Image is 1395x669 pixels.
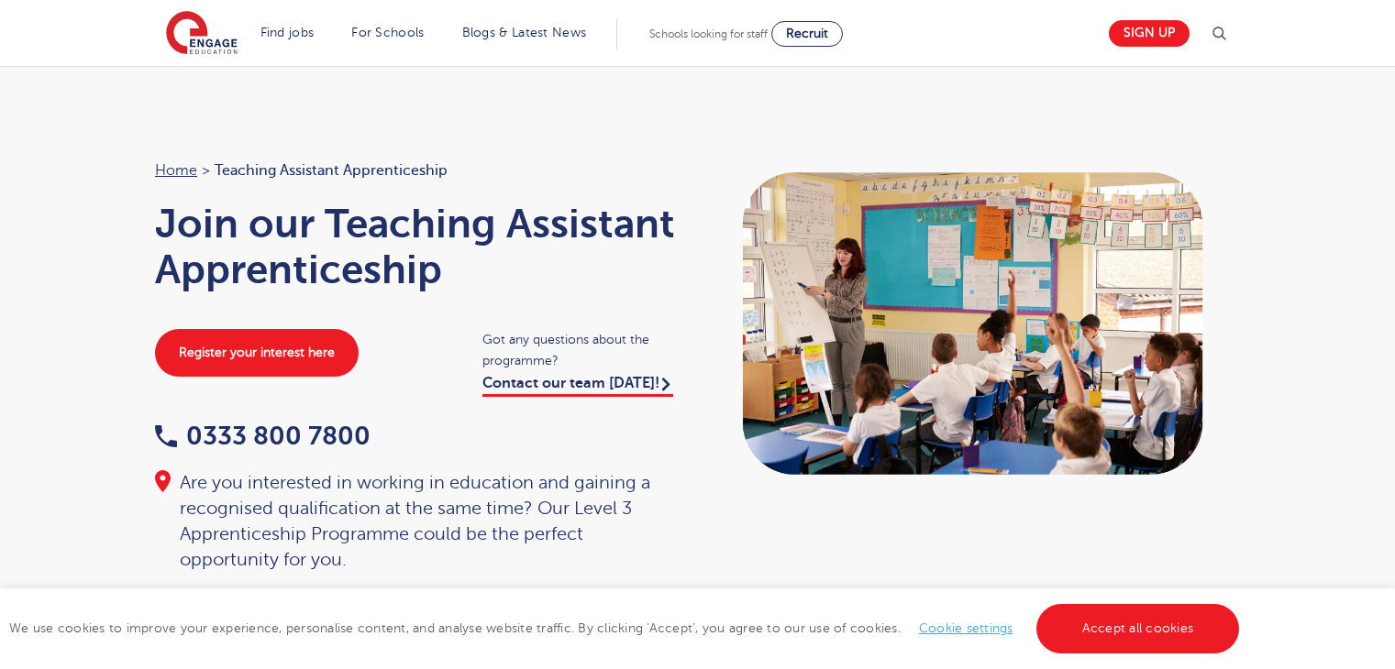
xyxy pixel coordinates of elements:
a: For Schools [351,26,424,39]
a: Register your interest here [155,329,359,377]
div: Are you interested in working in education and gaining a recognised qualification at the same tim... [155,470,680,573]
a: Sign up [1109,20,1190,47]
a: Blogs & Latest News [462,26,587,39]
a: 0333 800 7800 [155,422,371,450]
a: Find jobs [260,26,315,39]
a: Home [155,162,197,179]
img: Engage Education [166,11,238,57]
a: Recruit [771,21,843,47]
span: Schools looking for staff [649,27,768,40]
nav: breadcrumb [155,159,680,182]
a: Cookie settings [919,621,1013,635]
span: > [202,162,210,179]
a: Accept all cookies [1036,604,1240,653]
a: Contact our team [DATE]! [482,375,673,397]
span: Teaching Assistant Apprenticeship [215,159,448,182]
span: Got any questions about the programme? [482,329,680,371]
span: We use cookies to improve your experience, personalise content, and analyse website traffic. By c... [9,621,1244,635]
h1: Join our Teaching Assistant Apprenticeship [155,201,680,292]
span: Recruit [786,27,828,40]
